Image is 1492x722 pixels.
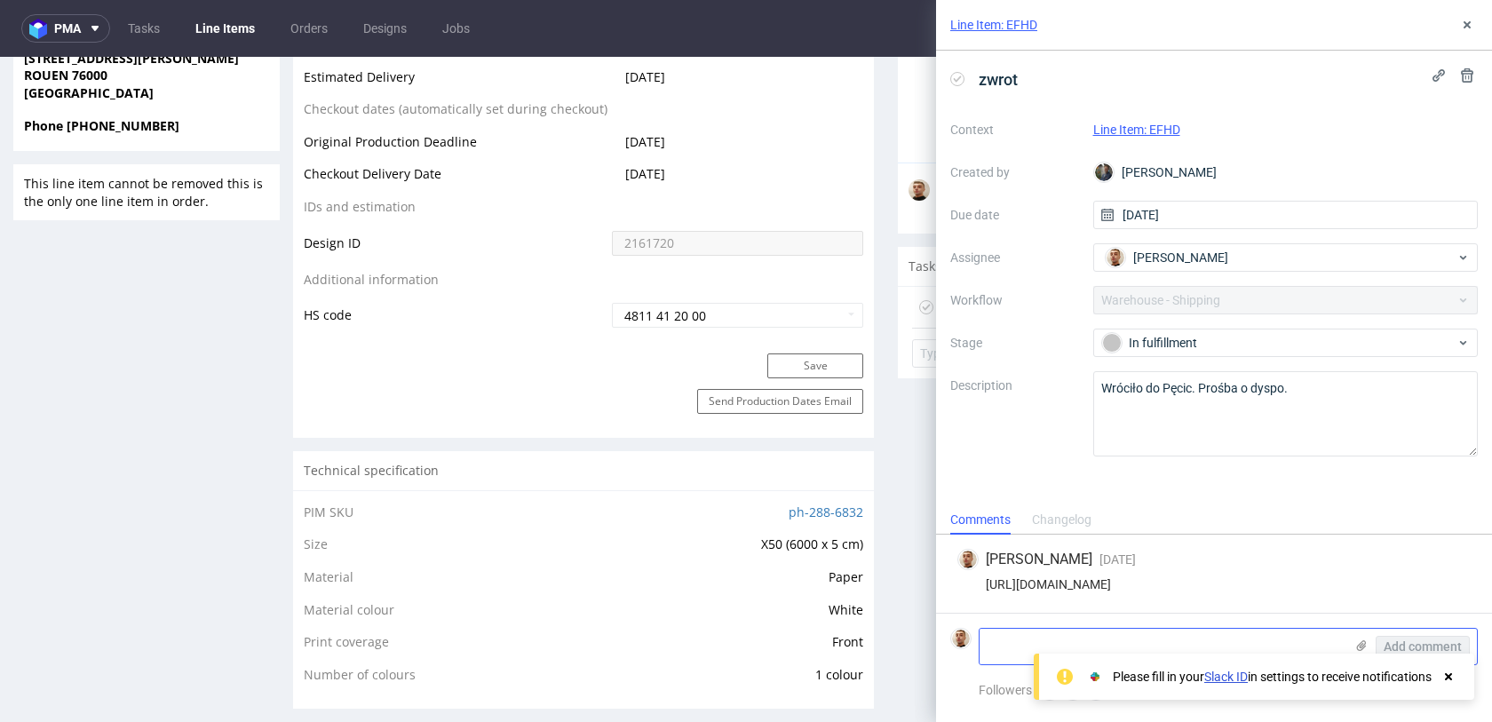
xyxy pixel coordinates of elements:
[950,290,1079,311] label: Workflow
[1107,249,1124,266] img: Bartłomiej Leśniczuk
[304,609,416,626] span: Number of colours
[1113,668,1432,686] div: Please fill in your in settings to receive notifications
[304,244,607,273] td: HS code
[979,683,1032,697] span: Followers
[1431,202,1468,218] a: View all
[950,162,1079,183] label: Created by
[829,544,863,561] span: White
[950,119,1079,140] label: Context
[1445,242,1463,259] img: Bartłomiej Leśniczuk
[13,107,280,163] div: This line item cannot be removed this is the only one line item in order.
[24,60,179,77] strong: Phone [PHONE_NUMBER]
[304,107,607,139] td: Checkout Delivery Date
[972,65,1025,94] span: zwrot
[625,108,665,125] span: [DATE]
[24,10,107,27] strong: ROUEN 76000
[950,247,1079,268] label: Assignee
[767,297,863,321] button: Save
[1099,552,1136,567] span: [DATE]
[789,447,863,464] a: ph-288-6832
[761,479,863,496] span: X50 (6000 x 5 cm)
[940,123,1044,147] p: Comment to
[697,332,863,357] button: Send Production Dates Email
[909,201,941,218] span: Tasks
[1420,123,1468,148] button: Send
[1102,333,1456,353] div: In fulfillment
[293,394,874,433] div: Technical specification
[304,447,353,464] span: PIM SKU
[909,123,930,144] img: regular_mini_magick20240628-108-74q3je.jpg
[986,550,1092,569] span: [PERSON_NAME]
[54,22,81,35] span: pma
[625,12,665,28] span: [DATE]
[280,14,338,43] a: Orders
[815,609,863,626] span: 1 colour
[304,75,607,107] td: Original Production Deadline
[353,14,417,43] a: Designs
[304,139,607,172] td: IDs and estimation
[950,16,1037,34] a: Line Item: EFHD
[950,375,1079,453] label: Description
[1093,123,1180,137] a: Line Item: EFHD
[304,172,607,212] td: Design ID
[304,10,607,43] td: Estimated Delivery
[304,512,353,528] span: Material
[941,234,1004,249] div: In fulfillment
[304,479,328,496] span: Size
[1396,240,1464,261] div: [DATE]
[1204,670,1248,684] a: Slack ID
[1095,163,1113,181] img: Maciej Sobola
[912,282,1464,311] input: Type to create new task
[1093,158,1479,186] div: [PERSON_NAME]
[1032,506,1091,535] div: Changelog
[832,576,863,593] span: Front
[952,630,970,647] img: Bartłomiej Leśniczuk
[950,506,1011,535] div: Comments
[185,14,266,43] a: Line Items
[625,76,665,93] span: [DATE]
[21,14,110,43] button: pma
[24,28,154,44] strong: [GEOGRAPHIC_DATA]
[950,332,1079,353] label: Stage
[959,551,977,568] img: Bartłomiej Leśniczuk
[950,204,1079,226] label: Due date
[304,544,394,561] span: Material colour
[829,512,863,528] span: Paper
[29,19,54,39] img: logo
[940,230,1005,271] div: zwrot
[1009,129,1032,141] a: EFHD
[432,14,480,43] a: Jobs
[957,577,1471,591] div: [URL][DOMAIN_NAME]
[304,212,607,245] td: Additional information
[117,14,171,43] a: Tasks
[1133,249,1228,266] span: [PERSON_NAME]
[1093,371,1479,456] textarea: Wróciło do Pęcic. Prośba o dyspo.
[304,576,389,593] span: Print coverage
[304,42,607,75] td: Checkout dates (automatically set during checkout)
[1086,668,1104,686] img: Slack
